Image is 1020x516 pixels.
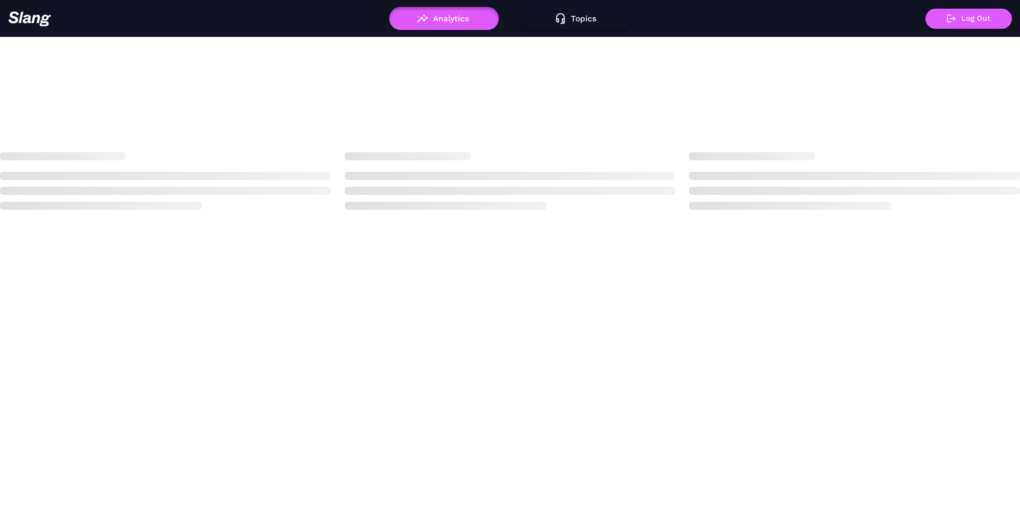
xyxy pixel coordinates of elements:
[389,14,499,22] a: Analytics
[8,11,51,27] img: 623511267c55cb56e2f2a487_logo2.png
[522,7,631,30] button: Topics
[389,7,499,30] button: Analytics
[925,9,1012,29] button: Log Out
